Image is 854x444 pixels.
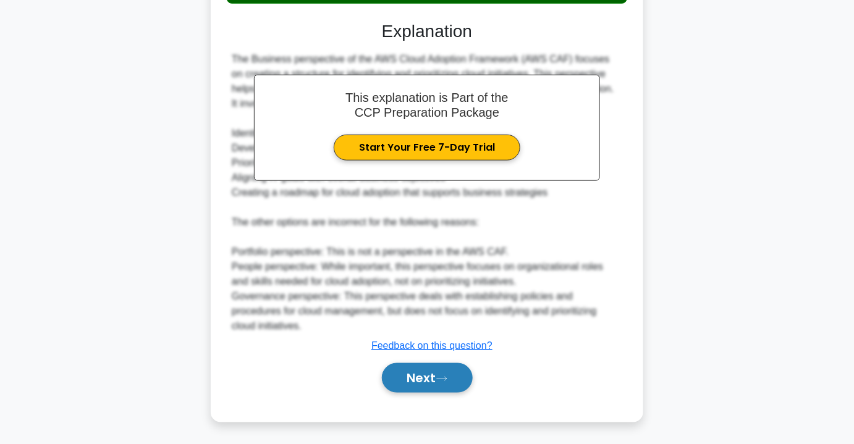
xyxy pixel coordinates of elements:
button: Next [382,363,473,393]
a: Feedback on this question? [371,340,493,351]
a: Start Your Free 7-Day Trial [334,135,520,161]
div: The Business perspective of the AWS Cloud Adoption Framework (AWS CAF) focuses on creating a stru... [232,52,622,333]
h3: Explanation [234,21,620,42]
